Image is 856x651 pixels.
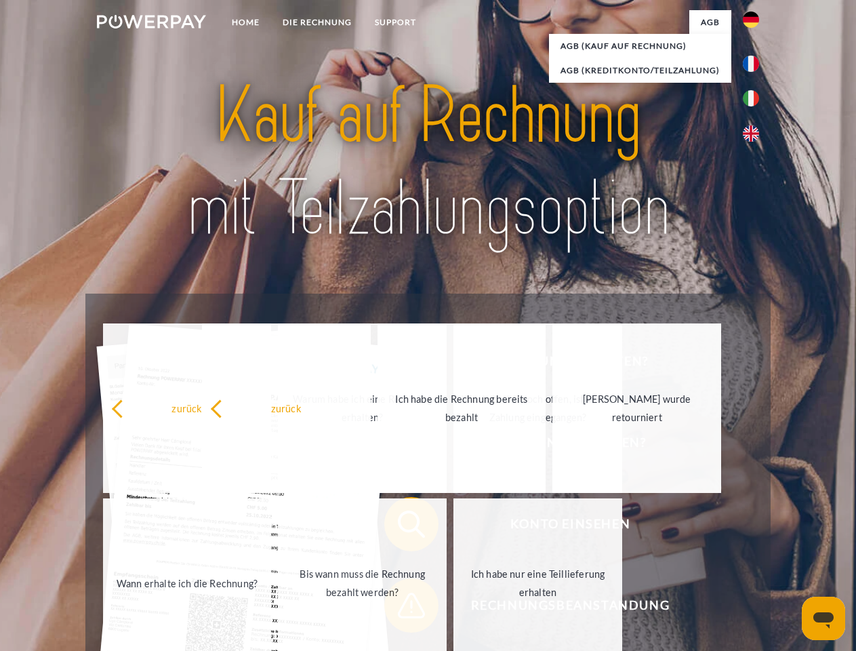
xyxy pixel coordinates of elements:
[743,12,759,28] img: de
[386,390,538,427] div: Ich habe die Rechnung bereits bezahlt
[462,565,614,601] div: Ich habe nur eine Teillieferung erhalten
[689,10,731,35] a: agb
[210,399,363,417] div: zurück
[549,58,731,83] a: AGB (Kreditkonto/Teilzahlung)
[549,34,731,58] a: AGB (Kauf auf Rechnung)
[561,390,713,427] div: [PERSON_NAME] wurde retourniert
[743,125,759,142] img: en
[802,597,845,640] iframe: Schaltfläche zum Öffnen des Messaging-Fensters
[111,399,264,417] div: zurück
[363,10,428,35] a: SUPPORT
[743,90,759,106] img: it
[129,65,727,260] img: title-powerpay_de.svg
[111,574,264,592] div: Wann erhalte ich die Rechnung?
[97,15,206,28] img: logo-powerpay-white.svg
[743,56,759,72] img: fr
[220,10,271,35] a: Home
[271,10,363,35] a: DIE RECHNUNG
[286,565,439,601] div: Bis wann muss die Rechnung bezahlt werden?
